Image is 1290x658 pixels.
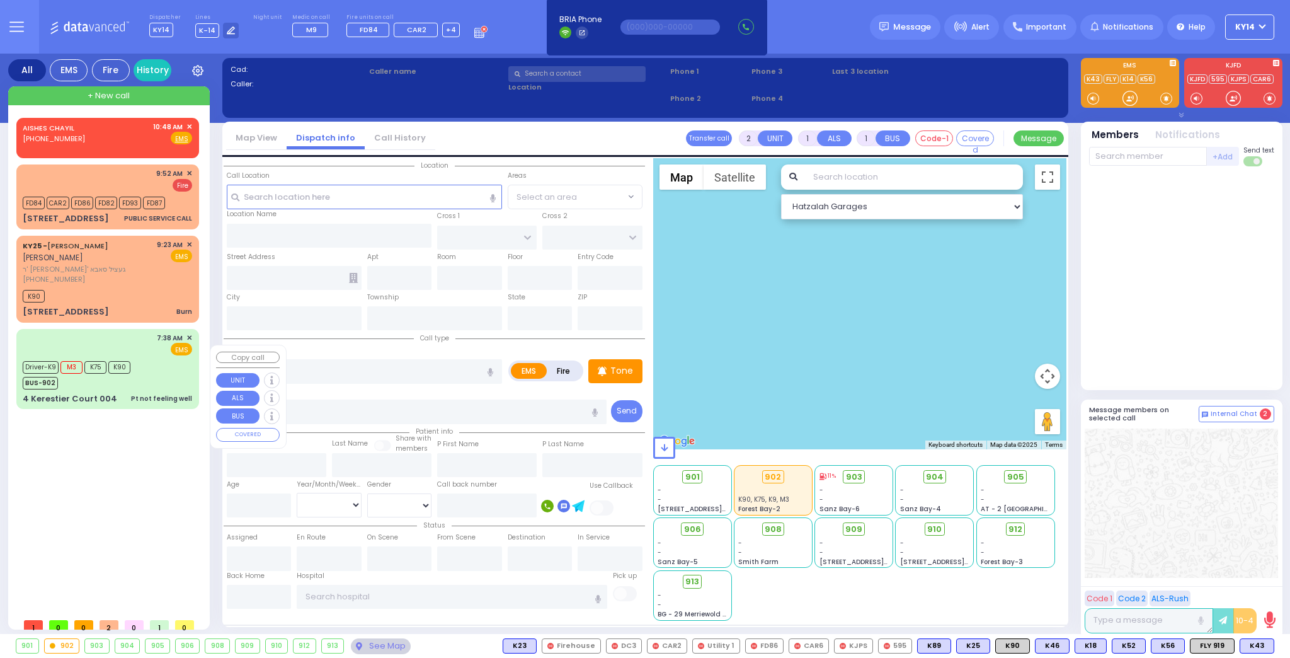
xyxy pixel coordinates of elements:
span: Internal Chat [1211,410,1257,418]
label: Street Address [227,252,275,262]
label: Last 3 location [832,66,946,77]
a: [PERSON_NAME] [23,241,108,251]
button: ALS [216,391,260,406]
span: BRIA Phone [559,14,602,25]
div: Pt not feeling well [131,394,192,403]
span: - [900,495,904,504]
button: Notifications [1155,128,1220,142]
div: K18 [1075,638,1107,654]
span: ✕ [186,122,192,132]
span: 9:52 AM [156,169,183,178]
span: 7:38 AM [157,333,183,343]
a: CAR6 [1250,74,1274,84]
button: Map camera controls [1035,364,1060,389]
span: [STREET_ADDRESS][PERSON_NAME] [658,504,777,514]
div: 910 [266,639,288,653]
span: K90 [108,361,130,374]
span: 901 [685,471,700,483]
button: Members [1092,128,1139,142]
span: [PHONE_NUMBER] [23,274,85,284]
span: K-14 [195,23,219,38]
div: See map [351,638,410,654]
button: Covered [956,130,994,146]
button: Transfer call [686,130,732,146]
div: 912 [294,639,316,653]
button: UNIT [758,130,792,146]
div: BLS [1151,638,1185,654]
span: 0 [125,620,144,630]
label: Township [367,292,399,303]
span: [PERSON_NAME] [23,252,83,263]
a: Open this area in Google Maps (opens a new window) [656,433,698,449]
span: Forest Bay-2 [738,504,780,514]
span: - [900,485,904,495]
label: En Route [297,533,326,543]
input: Search hospital [297,585,607,609]
span: - [658,538,661,548]
label: EMS [1081,62,1179,71]
span: K90, K75, K9, M3 [738,495,789,504]
button: Drag Pegman onto the map to open Street View [1035,409,1060,434]
input: Search location here [227,185,502,209]
span: Sanz Bay-6 [819,504,860,514]
label: Use Callback [590,481,633,491]
label: Fire units on call [346,14,460,21]
label: Location Name [227,209,277,219]
span: - [658,548,661,557]
label: Fire [546,363,581,379]
span: CAR2 [47,197,69,209]
div: 595 [878,638,912,654]
span: KY14 [149,23,173,37]
span: Phone 4 [751,93,828,104]
u: EMS [175,134,188,144]
div: 908 [205,639,229,653]
label: State [508,292,525,303]
span: FD82 [95,197,117,209]
span: - [981,548,985,557]
img: Google [656,433,698,449]
span: - [981,485,985,495]
span: BUS-902 [23,377,58,390]
img: red-radio-icon.svg [547,643,554,649]
span: 2 [1260,408,1271,420]
span: Other building occupants [349,273,358,283]
span: ✕ [186,240,192,250]
div: 906 [176,639,200,653]
label: On Scene [367,533,398,543]
p: Tone [610,364,633,378]
label: Medic on call [292,14,332,21]
a: KJFD [1187,74,1207,84]
label: Assigned [227,533,258,543]
button: BUS [876,130,910,146]
div: 904 [115,639,140,653]
span: KY14 [1235,21,1255,33]
span: - [900,538,904,548]
span: Driver-K9 [23,361,59,374]
span: ✕ [186,333,192,343]
span: KY25 - [23,241,47,251]
div: 903 [85,639,109,653]
span: 1 [150,620,169,630]
label: In Service [578,533,610,543]
label: Lines [195,14,239,21]
span: [STREET_ADDRESS][PERSON_NAME] [900,557,1019,567]
button: Code 2 [1116,591,1148,606]
span: FD84 [23,197,45,209]
label: City [227,292,240,303]
label: KJFD [1184,62,1282,71]
span: EMS [171,343,192,355]
a: Map View [226,132,287,144]
div: All [8,59,46,81]
label: Night unit [253,14,282,21]
label: Cross 2 [542,211,568,221]
label: ZIP [578,292,587,303]
a: Dispatch info [287,132,365,144]
button: BUS [216,408,260,424]
label: Dispatcher [149,14,181,21]
a: Call History [365,132,435,144]
label: Location [508,82,666,93]
a: 595 [1209,74,1227,84]
div: K23 [503,638,537,654]
a: FLY [1104,74,1119,84]
div: 902 [762,470,784,484]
